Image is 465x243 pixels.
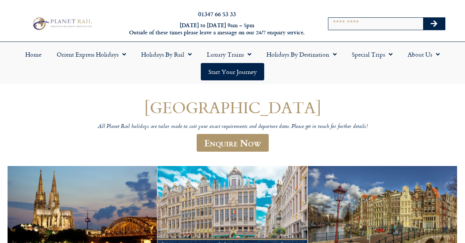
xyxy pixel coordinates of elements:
[51,98,414,116] h1: [GEOGRAPHIC_DATA]
[423,18,445,30] button: Search
[197,134,269,152] a: Enquire Now
[18,46,49,63] a: Home
[30,16,94,31] img: Planet Rail Train Holidays Logo
[134,46,199,63] a: Holidays by Rail
[259,46,344,63] a: Holidays by Destination
[344,46,400,63] a: Special Trips
[51,123,414,131] p: All Planet Rail holidays are tailor made to suit your exact requirements and departure dates. Ple...
[199,46,259,63] a: Luxury Trains
[201,63,264,80] a: Start your Journey
[198,9,236,18] a: 01347 66 53 33
[49,46,134,63] a: Orient Express Holidays
[400,46,447,63] a: About Us
[4,46,461,80] nav: Menu
[126,22,308,36] h6: [DATE] to [DATE] 9am – 5pm Outside of these times please leave a message on our 24/7 enquiry serv...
